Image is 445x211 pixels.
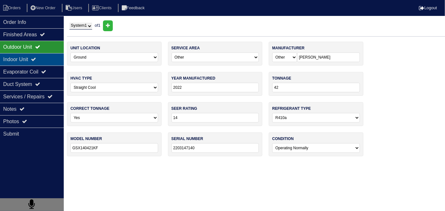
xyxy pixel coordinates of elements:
a: Users [62,5,87,10]
label: model number [70,136,102,142]
label: manufacturer [272,45,304,51]
li: Clients [88,4,117,12]
label: year manufactured [171,75,215,81]
a: Logout [419,5,437,10]
label: seer rating [171,106,197,111]
a: New Order [27,5,61,10]
label: refrigerant type [272,106,311,111]
label: serial number [171,136,203,142]
label: tonnage [272,75,291,81]
a: Clients [88,5,117,10]
li: Feedback [118,4,150,12]
label: condition [272,136,294,142]
label: service area [171,45,200,51]
label: correct tonnage [70,106,109,111]
li: New Order [27,4,61,12]
label: hvac type [70,75,92,81]
li: Users [62,4,87,12]
label: unit location [70,45,100,51]
div: of 1 [67,20,445,31]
